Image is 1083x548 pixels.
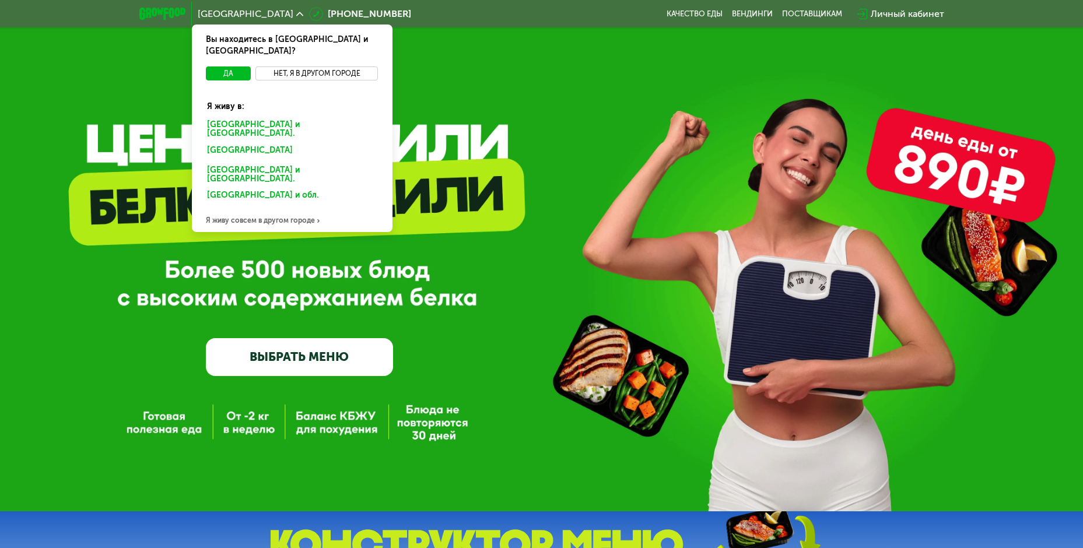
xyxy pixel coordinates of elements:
[206,338,393,375] a: ВЫБРАТЬ МЕНЮ
[199,117,385,142] div: [GEOGRAPHIC_DATA] и [GEOGRAPHIC_DATA].
[192,24,392,66] div: Вы находитесь в [GEOGRAPHIC_DATA] и [GEOGRAPHIC_DATA]?
[199,92,385,113] div: Я живу в:
[199,188,381,206] div: [GEOGRAPHIC_DATA] и обл.
[192,209,392,232] div: Я живу совсем в другом городе
[199,163,385,187] div: [GEOGRAPHIC_DATA] и [GEOGRAPHIC_DATA].
[782,9,842,19] div: поставщикам
[309,7,411,21] a: [PHONE_NUMBER]
[206,66,251,80] button: Да
[255,66,378,80] button: Нет, я в другом городе
[199,143,381,161] div: [GEOGRAPHIC_DATA]
[667,9,723,19] a: Качество еды
[732,9,773,19] a: Вендинги
[871,7,944,21] div: Личный кабинет
[198,9,293,19] span: [GEOGRAPHIC_DATA]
